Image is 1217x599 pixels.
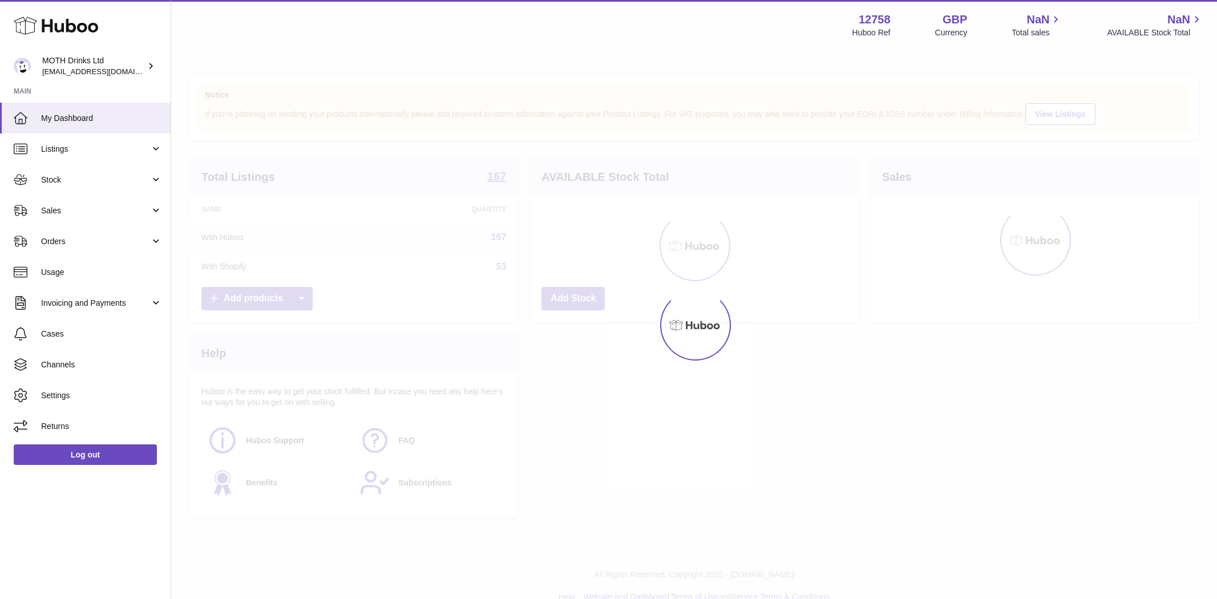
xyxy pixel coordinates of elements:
strong: GBP [943,12,967,27]
a: NaN Total sales [1012,12,1062,38]
div: MOTH Drinks Ltd [42,55,145,77]
span: NaN [1167,12,1190,27]
span: Listings [41,144,150,155]
img: internalAdmin-12758@internal.huboo.com [14,58,31,75]
span: Total sales [1012,27,1062,38]
strong: 12758 [859,12,891,27]
span: Returns [41,421,162,432]
a: Log out [14,444,157,465]
span: Usage [41,267,162,278]
span: Stock [41,175,150,185]
div: Currency [935,27,968,38]
span: My Dashboard [41,113,162,124]
span: NaN [1026,12,1049,27]
span: Channels [41,359,162,370]
a: NaN AVAILABLE Stock Total [1107,12,1203,38]
span: [EMAIL_ADDRESS][DOMAIN_NAME] [42,67,168,76]
span: Orders [41,236,150,247]
span: AVAILABLE Stock Total [1107,27,1203,38]
span: Invoicing and Payments [41,298,150,309]
span: Sales [41,205,150,216]
div: Huboo Ref [852,27,891,38]
span: Cases [41,329,162,339]
span: Settings [41,390,162,401]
